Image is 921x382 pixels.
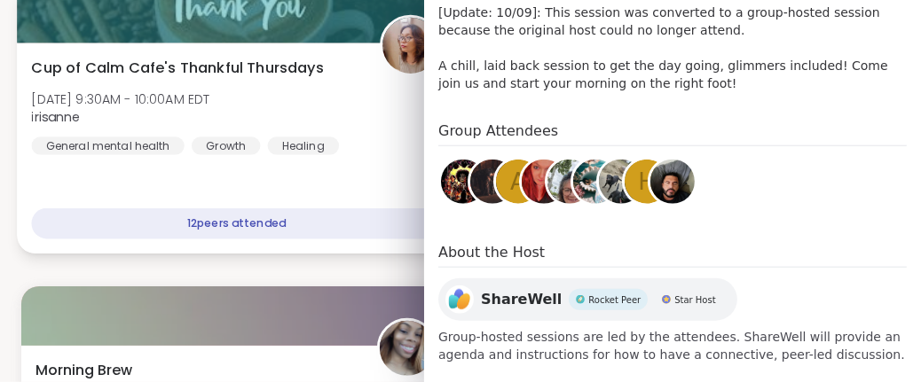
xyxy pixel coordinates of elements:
[468,157,517,207] a: lyssa
[31,136,184,154] div: General mental health
[622,157,672,207] a: h
[31,57,323,78] span: Cup of Calm Cafe's Thankful Thursdays
[571,157,620,207] a: Lisa318
[470,160,515,204] img: lyssa
[493,157,543,207] a: A
[31,108,80,126] b: irisanne
[596,157,646,207] a: Amie89
[547,160,592,204] img: laurareidwitt
[519,157,569,207] a: Sadiesaid
[35,360,132,381] span: Morning Brew
[545,157,594,207] a: laurareidwitt
[650,160,695,204] img: Rob78_NJ
[438,157,488,207] a: mrsperozek43
[31,90,209,107] span: [DATE] 9:30AM - 10:00AM EDT
[662,295,671,304] img: Star Host
[638,165,656,199] span: h
[648,157,697,207] a: Rob78_NJ
[599,160,643,204] img: Amie89
[674,293,715,307] span: Star Host
[438,121,907,146] h4: Group Attendees
[441,160,485,204] img: mrsperozek43
[31,208,441,239] div: 12 peers attended
[382,18,438,74] img: irisanne
[438,4,907,92] p: [Update: 10/09]: This session was converted to a group-hosted session because the original host c...
[438,242,907,268] h4: About the Host
[576,295,585,304] img: Rocket Peer
[268,136,340,154] div: Healing
[510,165,526,199] span: A
[438,328,907,363] span: Group-hosted sessions are led by the attendees. ShareWell will provide an agenda and instructions...
[522,160,566,204] img: Sadiesaid
[380,321,435,376] img: seasonzofapril
[588,293,641,307] span: Rocket Peer
[573,160,618,204] img: Lisa318
[438,278,737,321] a: ShareWellShareWellRocket PeerRocket PeerStar HostStar Host
[192,136,261,154] div: Growth
[445,285,474,314] img: ShareWell
[481,289,562,310] span: ShareWell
